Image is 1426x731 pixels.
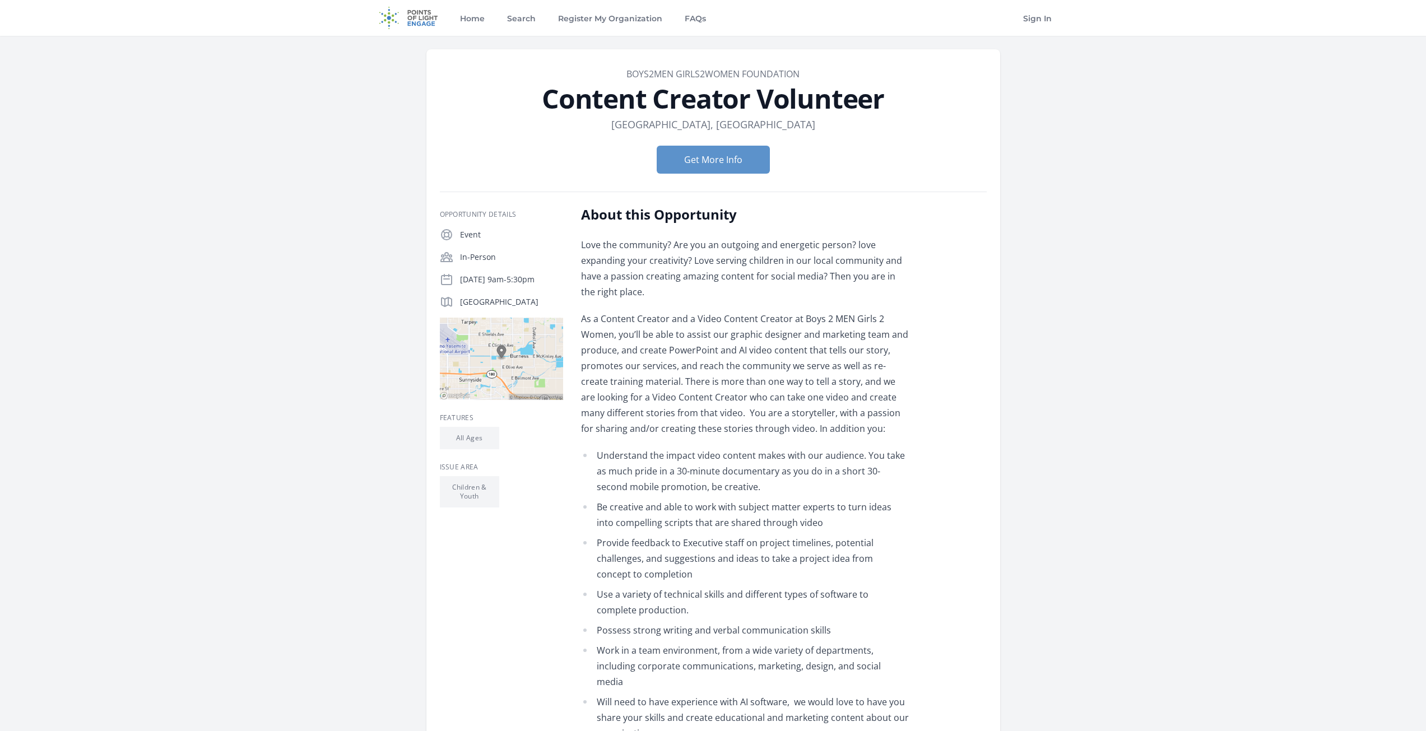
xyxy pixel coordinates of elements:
[440,413,563,422] h3: Features
[460,274,563,285] p: [DATE] 9am-5:30pm
[440,85,987,112] h1: Content Creator Volunteer
[581,642,909,690] li: Work in a team environment, from a wide variety of departments, including corporate communication...
[460,229,563,240] p: Event
[626,68,800,80] a: Boys2MEN Girls2Women Foundation
[581,311,909,436] p: As a Content Creator and a Video Content Creator at Boys 2 MEN Girls 2 Women, you’ll be able to a...
[581,622,909,638] li: Possess strong writing and verbal communication skills
[440,476,499,507] li: Children & Youth
[581,499,909,530] li: Be creative and able to work with subject matter experts to turn ideas into compelling scripts th...
[581,206,909,224] h2: About this Opportunity
[440,210,563,219] h3: Opportunity Details
[581,586,909,618] li: Use a variety of technical skills and different types of software to complete production.
[611,117,815,132] dd: [GEOGRAPHIC_DATA], [GEOGRAPHIC_DATA]
[440,318,563,400] img: Map
[440,463,563,472] h3: Issue area
[657,146,770,174] button: Get More Info
[581,237,909,300] p: Love the community? Are you an outgoing and energetic person? love expanding your creativity? Lov...
[581,448,909,495] li: Understand the impact video content makes with our audience. You take as much pride in a 30-minut...
[581,535,909,582] li: Provide feedback to Executive staff on project timelines, potential challenges, and suggestions a...
[460,296,563,308] p: [GEOGRAPHIC_DATA]
[460,252,563,263] p: In-Person
[440,427,499,449] li: All Ages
